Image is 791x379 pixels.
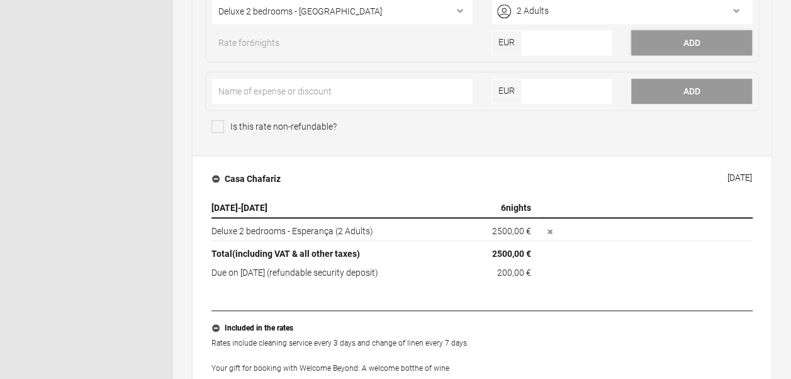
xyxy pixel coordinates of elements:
[211,320,753,337] button: Included in the rates
[211,120,337,133] span: Is this rate non-refundable?
[212,37,286,55] span: Rate for nights
[212,173,281,185] h4: Casa Chafariz
[211,263,428,279] td: Due on [DATE] (refundable security deposit)
[211,203,238,213] span: [DATE]
[491,79,522,104] span: EUR
[211,241,428,264] th: Total
[211,337,753,375] p: Rates include cleaning service every 3 days and change of linen every 7 days. Your gift for booki...
[212,79,473,104] input: Name of expense or discount
[250,38,255,48] span: 6
[491,30,522,55] span: EUR
[241,203,267,213] span: [DATE]
[211,218,428,241] td: Deluxe 2 bedrooms - Esperança (2 Adults)
[497,268,531,278] flynt-currency: 200,00 €
[428,198,536,218] th: nights
[501,203,506,213] span: 6
[492,226,531,236] flynt-currency: 2500,00 €
[631,79,752,104] button: Add
[631,30,752,55] button: Add
[232,249,360,259] span: (including VAT & all other taxes)
[211,198,428,218] th: -
[727,173,752,183] div: [DATE]
[202,166,762,192] button: Casa Chafariz [DATE]
[492,249,531,259] flynt-currency: 2500,00 €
